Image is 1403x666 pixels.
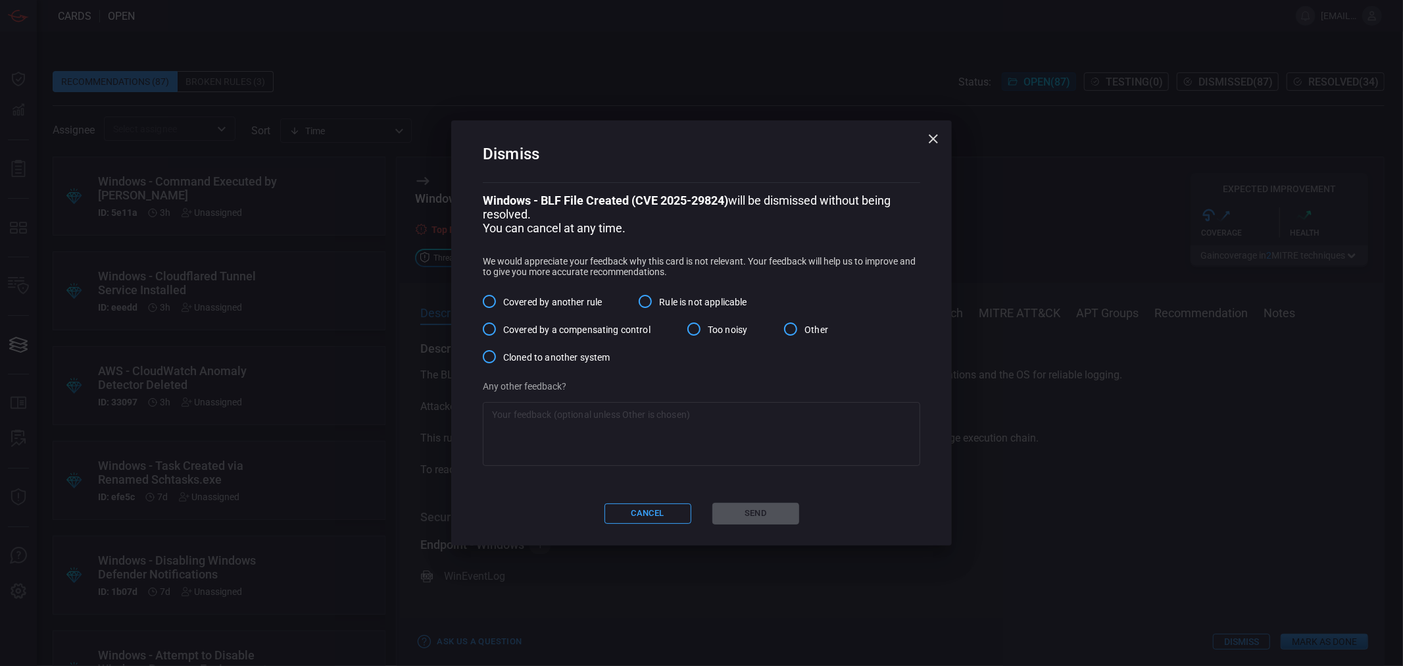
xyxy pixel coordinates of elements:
[483,193,920,221] p: will be dismissed without being resolved.
[659,295,747,309] span: Rule is not applicable
[483,221,920,235] p: You can cancel at any time.
[483,141,920,183] h2: Dismiss
[503,351,610,365] span: Cloned to another system
[483,193,728,207] b: Windows - BLF File Created (CVE 2025-29824)
[483,256,920,277] p: We would appreciate your feedback why this card is not relevant. Your feedback will help us to im...
[483,381,920,392] p: Any other feedback?
[604,503,691,524] button: Cancel
[708,323,747,337] span: Too noisy
[503,295,602,309] span: Covered by another rule
[503,323,651,337] span: Covered by a compensating control
[804,323,828,337] span: Other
